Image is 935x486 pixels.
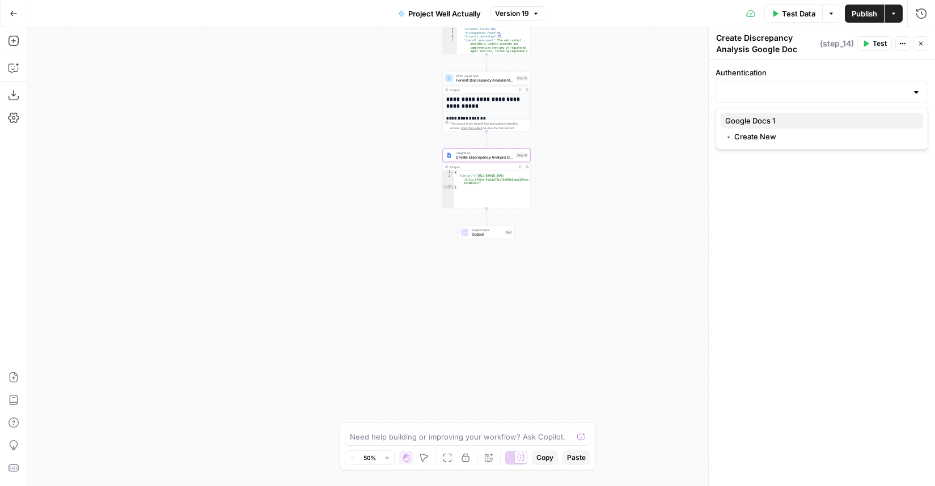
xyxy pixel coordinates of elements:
button: Copy [532,450,558,465]
span: ( step_14 ) [820,38,854,49]
span: Test [873,39,887,49]
label: Authentication [716,67,928,78]
div: 5 [443,31,457,35]
button: Publish [845,5,884,23]
span: Project Well Actually [408,8,481,19]
span: 50% [363,453,376,462]
button: Test Data [764,5,822,23]
g: Edge from step_12 to step_13 [486,54,488,71]
div: This output is too large & has been abbreviated for review. to view the full content. [450,121,528,130]
button: Paste [562,450,590,465]
span: Format Discrepancy Analysis Report [456,78,514,83]
textarea: Create Discrepancy Analysis Google Doc [716,32,817,55]
span: Version 19 [495,8,529,19]
span: Integration [456,151,514,155]
g: Edge from step_13 to step_14 [486,131,488,148]
div: IntegrationCreate Discrepancy Analysis Google DocStep 14Output{ "file_url":"[URL][DOMAIN_NAME] /d... [443,148,531,208]
span: ﹢ Create New [725,131,914,142]
div: Step 14 [516,153,528,158]
div: Step 13 [516,76,528,81]
span: Publish [852,8,877,19]
div: 7 [443,39,457,109]
span: Create Discrepancy Analysis Google Doc [456,155,514,160]
span: Copy [536,453,553,463]
div: End [505,230,513,235]
span: Output [472,232,503,237]
div: 4 [443,28,457,32]
div: 3 [443,185,454,189]
button: Test [857,36,892,51]
button: Project Well Actually [391,5,488,23]
div: Output [450,88,515,92]
img: Instagram%20post%20-%201%201.png [446,152,452,158]
div: Single OutputOutputEnd [443,225,531,239]
div: 2 [443,174,454,186]
span: Copy the output [461,126,483,130]
div: 1 [443,170,454,174]
span: Write Liquid Text [456,74,514,78]
div: 6 [443,35,457,39]
span: Single Output [472,228,503,232]
button: Version 19 [490,6,544,21]
span: Toggle code folding, rows 1 through 3 [451,170,454,174]
span: Paste [567,453,586,463]
div: Output [450,165,515,169]
g: Edge from step_14 to end [486,208,488,225]
span: Test Data [782,8,815,19]
span: Google Docs 1 [725,115,914,126]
